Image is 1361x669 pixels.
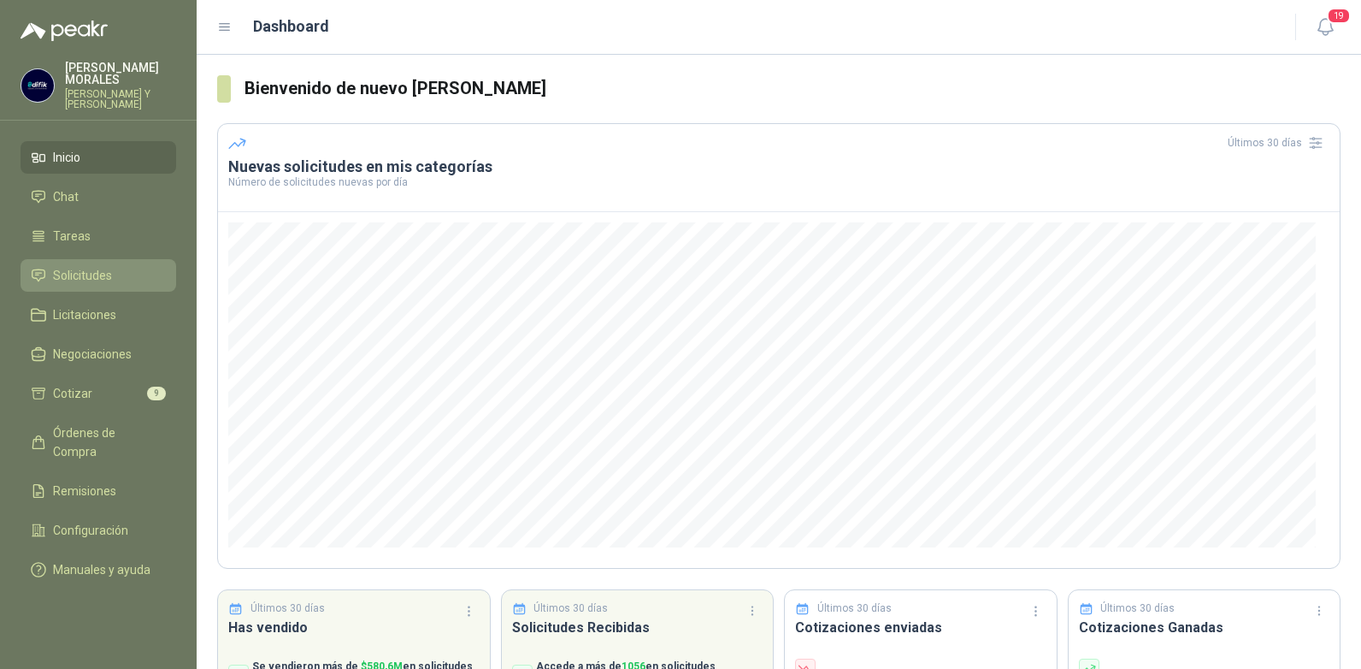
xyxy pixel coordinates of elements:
[21,69,54,102] img: Company Logo
[53,521,128,540] span: Configuración
[228,177,1329,187] p: Número de solicitudes nuevas por día
[21,514,176,547] a: Configuración
[53,305,116,324] span: Licitaciones
[228,617,480,638] h3: Has vendido
[21,259,176,292] a: Solicitudes
[53,384,92,403] span: Cotizar
[65,89,176,110] p: [PERSON_NAME] Y [PERSON_NAME]
[21,377,176,410] a: Cotizar9
[21,475,176,507] a: Remisiones
[1100,601,1175,617] p: Últimos 30 días
[512,617,763,638] h3: Solicitudes Recibidas
[21,299,176,331] a: Licitaciones
[250,601,325,617] p: Últimos 30 días
[21,141,176,174] a: Inicio
[228,157,1329,177] h3: Nuevas solicitudes en mis categorías
[53,148,80,167] span: Inicio
[21,181,176,213] a: Chat
[53,482,116,500] span: Remisiones
[21,417,176,468] a: Órdenes de Compra
[533,601,608,617] p: Últimos 30 días
[53,345,132,364] span: Negociaciones
[253,15,329,38] h1: Dashboard
[21,21,108,41] img: Logo peakr
[53,266,112,285] span: Solicitudes
[1310,12,1340,43] button: 19
[245,75,1340,102] h3: Bienvenido de nuevo [PERSON_NAME]
[53,227,91,246] span: Tareas
[1228,129,1329,157] div: Últimos 30 días
[21,220,176,252] a: Tareas
[1079,617,1330,638] h3: Cotizaciones Ganadas
[795,617,1046,638] h3: Cotizaciones enviadas
[1327,8,1351,24] span: 19
[53,187,79,206] span: Chat
[53,560,150,579] span: Manuales y ayuda
[21,338,176,370] a: Negociaciones
[65,62,176,86] p: [PERSON_NAME] MORALES
[53,423,160,461] span: Órdenes de Compra
[147,387,166,400] span: 9
[817,601,892,617] p: Últimos 30 días
[21,554,176,586] a: Manuales y ayuda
